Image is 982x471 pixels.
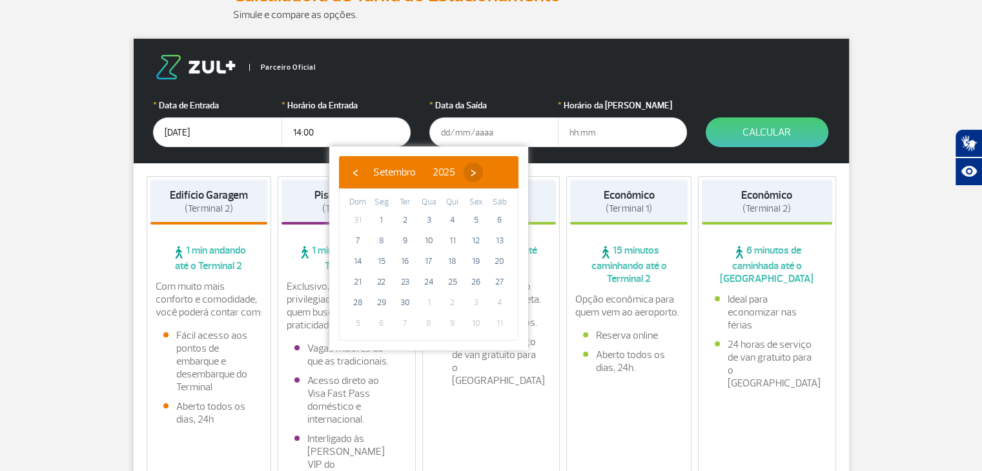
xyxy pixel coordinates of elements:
li: 24 horas de serviço de van gratuito para o [GEOGRAPHIC_DATA] [439,336,544,387]
span: 15 [371,251,392,272]
span: 25 [442,272,463,292]
span: 24 [418,272,439,292]
button: 2025 [424,163,464,182]
p: Com muito mais conforto e comodidade, você poderá contar com: [156,280,263,319]
th: weekday [440,195,464,210]
span: 18 [442,251,463,272]
th: weekday [393,195,417,210]
p: Simule e compare as opções. [233,7,750,23]
span: 30 [394,292,415,313]
button: Abrir tradutor de língua de sinais. [955,129,982,157]
span: 6 [371,313,392,334]
span: 12 [465,230,486,251]
input: dd/mm/aaaa [429,117,558,147]
span: 3 [465,292,486,313]
span: Setembro [373,166,416,179]
span: 7 [394,313,415,334]
span: 11 [489,313,510,334]
span: 4 [442,210,463,230]
span: (Terminal 2) [742,203,791,215]
span: 20 [489,251,510,272]
button: › [464,163,483,182]
label: Horário da [PERSON_NAME] [558,99,687,112]
span: 22 [371,272,392,292]
span: 2 [394,210,415,230]
span: 19 [465,251,486,272]
span: 2 [442,292,463,313]
span: 1 [418,292,439,313]
label: Horário da Entrada [281,99,411,112]
span: (Terminal 2) [185,203,233,215]
span: 10 [465,313,486,334]
label: Data da Saída [429,99,558,112]
span: 27 [489,272,510,292]
span: 9 [394,230,415,251]
th: weekday [417,195,441,210]
th: weekday [370,195,394,210]
span: (Terminal 1) [606,203,652,215]
label: Data de Entrada [153,99,282,112]
span: 13 [489,230,510,251]
span: 26 [465,272,486,292]
span: 1 min andando até o Terminal 2 [150,244,268,272]
span: 8 [418,313,439,334]
button: Setembro [365,163,424,182]
li: Acesso direto ao Visa Fast Pass doméstico e internacional. [294,374,399,426]
span: 7 [347,230,368,251]
span: 28 [347,292,368,313]
th: weekday [346,195,370,210]
span: 3 [418,210,439,230]
li: Vagas maiores do que as tradicionais. [294,342,399,368]
span: 6 [489,210,510,230]
strong: Econômico [741,188,792,202]
span: 1 [371,210,392,230]
th: weekday [487,195,511,210]
span: 5 [347,313,368,334]
p: Exclusivo, com localização privilegiada e ideal para quem busca conforto e praticidade. [287,280,407,332]
li: 24 horas de serviço de van gratuito para o [GEOGRAPHIC_DATA] [715,338,819,390]
button: Abrir recursos assistivos. [955,157,982,186]
input: hh:mm [281,117,411,147]
li: Fácil acesso aos pontos de embarque e desembarque do Terminal [163,329,255,394]
li: Reserva online [583,329,675,342]
p: Opção econômica para quem vem ao aeroporto. [575,293,682,319]
span: 2025 [433,166,455,179]
span: 8 [371,230,392,251]
span: 9 [442,313,463,334]
button: Calcular [706,117,828,147]
input: dd/mm/aaaa [153,117,282,147]
span: Parceiro Oficial [249,64,316,71]
span: 11 [442,230,463,251]
span: 14 [347,251,368,272]
input: hh:mm [558,117,687,147]
li: Aberto todos os dias, 24h [163,400,255,426]
span: 23 [394,272,415,292]
span: 6 minutos de caminhada até o [GEOGRAPHIC_DATA] [702,244,832,285]
strong: Edifício Garagem [170,188,248,202]
strong: Piso Premium [314,188,378,202]
span: (Terminal 2) [322,203,371,215]
span: 29 [371,292,392,313]
span: 21 [347,272,368,292]
bs-datepicker-navigation-view: ​ ​ ​ [345,164,483,177]
div: Plugin de acessibilidade da Hand Talk. [955,129,982,186]
span: 10 [418,230,439,251]
bs-datepicker-container: calendar [329,146,528,350]
span: 5 [465,210,486,230]
img: logo-zul.png [153,55,238,79]
span: 15 minutos caminhando até o Terminal 2 [570,244,688,285]
strong: Econômico [604,188,655,202]
li: Ideal para economizar nas férias [715,293,819,332]
span: 17 [418,251,439,272]
span: 16 [394,251,415,272]
th: weekday [464,195,488,210]
span: 4 [489,292,510,313]
li: Aberto todos os dias, 24h. [583,348,675,374]
button: ‹ [345,163,365,182]
span: 31 [347,210,368,230]
span: 1 min andando até o Terminal 2 [281,244,412,272]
